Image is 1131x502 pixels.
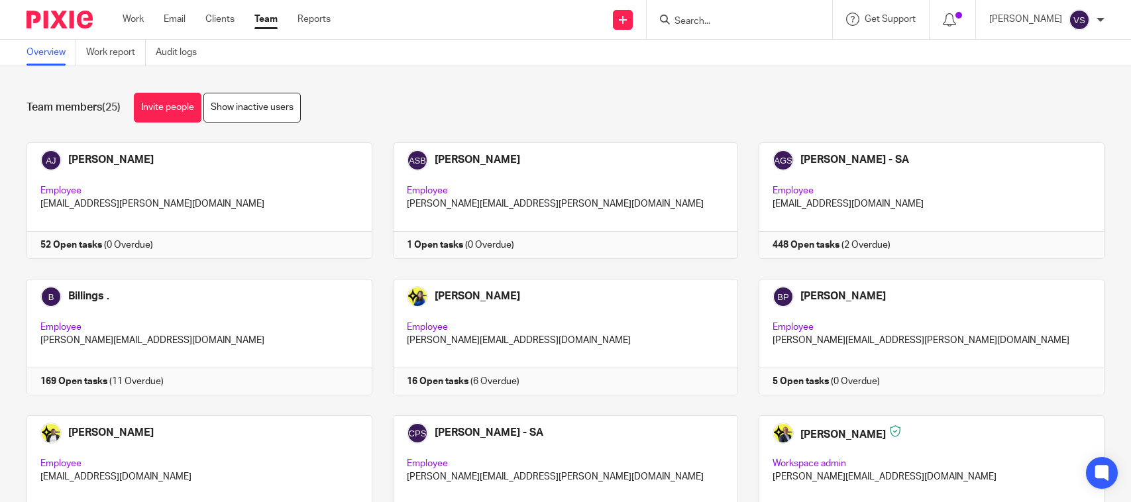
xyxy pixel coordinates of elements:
a: Clients [205,13,235,26]
a: Audit logs [156,40,207,66]
img: Pixie [27,11,93,28]
a: Work [123,13,144,26]
span: (25) [102,102,121,113]
a: Email [164,13,186,26]
a: Invite people [134,93,201,123]
input: Search [673,16,792,28]
a: Team [254,13,278,26]
a: Work report [86,40,146,66]
a: Reports [297,13,331,26]
span: Get Support [865,15,916,24]
h1: Team members [27,101,121,115]
a: Overview [27,40,76,66]
p: [PERSON_NAME] [989,13,1062,26]
img: svg%3E [1069,9,1090,30]
a: Show inactive users [203,93,301,123]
